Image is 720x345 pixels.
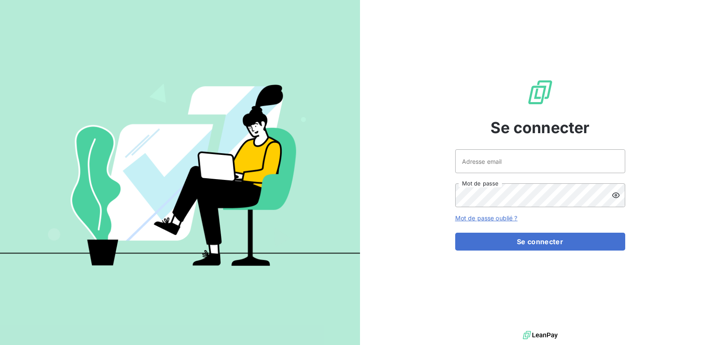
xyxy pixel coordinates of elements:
[490,116,590,139] span: Se connecter
[455,214,518,222] a: Mot de passe oublié ?
[455,233,625,251] button: Se connecter
[523,329,558,342] img: logo
[527,79,554,106] img: Logo LeanPay
[455,149,625,173] input: placeholder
